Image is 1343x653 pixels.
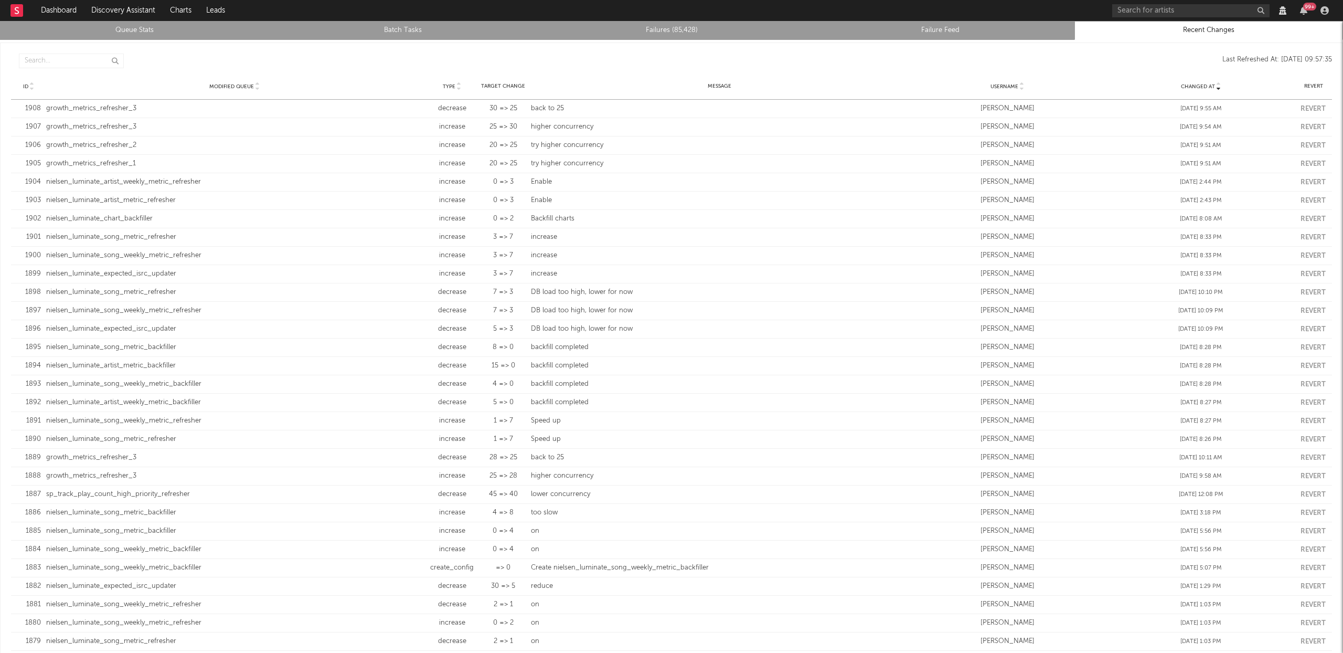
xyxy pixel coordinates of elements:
[46,416,423,426] div: nielsen_luminate_song_weekly_metric_refresher
[481,544,526,555] div: 0 => 4
[429,306,476,316] div: decrease
[1301,216,1326,223] button: Revert
[46,250,423,261] div: nielsen_luminate_song_weekly_metric_refresher
[913,636,1101,647] div: [PERSON_NAME]
[16,232,41,243] div: 1901
[429,452,476,463] div: decrease
[481,140,526,151] div: 20 => 25
[1301,326,1326,333] button: Revert
[16,195,41,206] div: 1903
[531,342,908,353] div: backfill completed
[913,434,1101,445] div: [PERSON_NAME]
[481,177,526,187] div: 0 => 3
[481,452,526,463] div: 28 => 25
[429,287,476,298] div: decrease
[16,342,41,353] div: 1895
[1301,436,1326,443] button: Revert
[481,342,526,353] div: 8 => 0
[46,159,423,169] div: growth_metrics_refresher_1
[1301,491,1326,498] button: Revert
[531,581,908,592] div: reduce
[429,581,476,592] div: decrease
[913,471,1101,481] div: [PERSON_NAME]
[913,508,1101,518] div: [PERSON_NAME]
[1301,289,1326,296] button: Revert
[16,379,41,389] div: 1893
[531,140,908,151] div: try higher concurrency
[16,103,41,114] div: 1908
[46,563,423,573] div: nielsen_luminate_song_weekly_metric_backfiller
[16,306,41,316] div: 1897
[429,489,476,500] div: decrease
[1107,454,1295,462] div: [DATE] 10:11 AM
[429,140,476,151] div: increase
[913,177,1101,187] div: [PERSON_NAME]
[1301,399,1326,406] button: Revert
[481,122,526,132] div: 25 => 30
[812,24,1069,37] a: Failure Feed
[23,83,28,90] span: ID
[531,599,908,610] div: on
[429,177,476,187] div: increase
[429,636,476,647] div: decrease
[481,636,526,647] div: 2 => 1
[1107,582,1295,591] div: [DATE] 1:29 PM
[1107,270,1295,279] div: [DATE] 8:33 PM
[1301,510,1326,517] button: Revert
[46,636,423,647] div: nielsen_luminate_song_metric_refresher
[46,397,423,408] div: nielsen_luminate_artist_weekly_metric_backfiller
[46,306,423,316] div: nielsen_luminate_song_weekly_metric_refresher
[531,544,908,555] div: on
[531,636,908,647] div: on
[46,581,423,592] div: nielsen_luminate_expected_isrc_updater
[913,599,1101,610] div: [PERSON_NAME]
[6,24,263,37] a: Queue Stats
[46,489,423,500] div: sp_track_play_count_high_priority_refresher
[429,122,476,132] div: increase
[443,83,455,90] span: Type
[531,416,908,426] div: Speed up
[46,434,423,445] div: nielsen_luminate_song_metric_refresher
[429,361,476,371] div: decrease
[531,306,908,316] div: DB load too high, lower for now
[429,544,476,555] div: increase
[1107,435,1295,444] div: [DATE] 8:26 PM
[913,526,1101,536] div: [PERSON_NAME]
[481,563,526,573] div: => 0
[913,581,1101,592] div: [PERSON_NAME]
[1301,381,1326,388] button: Revert
[1301,638,1326,645] button: Revert
[1107,123,1295,132] div: [DATE] 9:54 AM
[1107,637,1295,646] div: [DATE] 1:03 PM
[16,434,41,445] div: 1890
[16,636,41,647] div: 1879
[1301,528,1326,535] button: Revert
[1301,124,1326,131] button: Revert
[46,471,423,481] div: growth_metrics_refresher_3
[913,618,1101,628] div: [PERSON_NAME]
[16,250,41,261] div: 1900
[531,159,908,169] div: try higher concurrency
[1300,6,1307,15] button: 99+
[531,471,908,481] div: higher concurrency
[16,269,41,279] div: 1899
[429,416,476,426] div: increase
[46,618,423,628] div: nielsen_luminate_song_weekly_metric_refresher
[913,214,1101,224] div: [PERSON_NAME]
[46,140,423,151] div: growth_metrics_refresher_2
[16,618,41,628] div: 1880
[124,54,1332,68] div: Last Refreshed At: [DATE] 09:57:35
[1107,472,1295,481] div: [DATE] 9:58 AM
[209,83,254,90] span: Modified Queue
[16,159,41,169] div: 1905
[16,397,41,408] div: 1892
[913,103,1101,114] div: [PERSON_NAME]
[16,287,41,298] div: 1898
[1107,325,1295,334] div: [DATE] 10:09 PM
[1107,233,1295,242] div: [DATE] 8:33 PM
[429,508,476,518] div: increase
[1107,104,1295,113] div: [DATE] 9:55 AM
[1301,418,1326,425] button: Revert
[46,599,423,610] div: nielsen_luminate_song_weekly_metric_refresher
[531,324,908,334] div: DB load too high, lower for now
